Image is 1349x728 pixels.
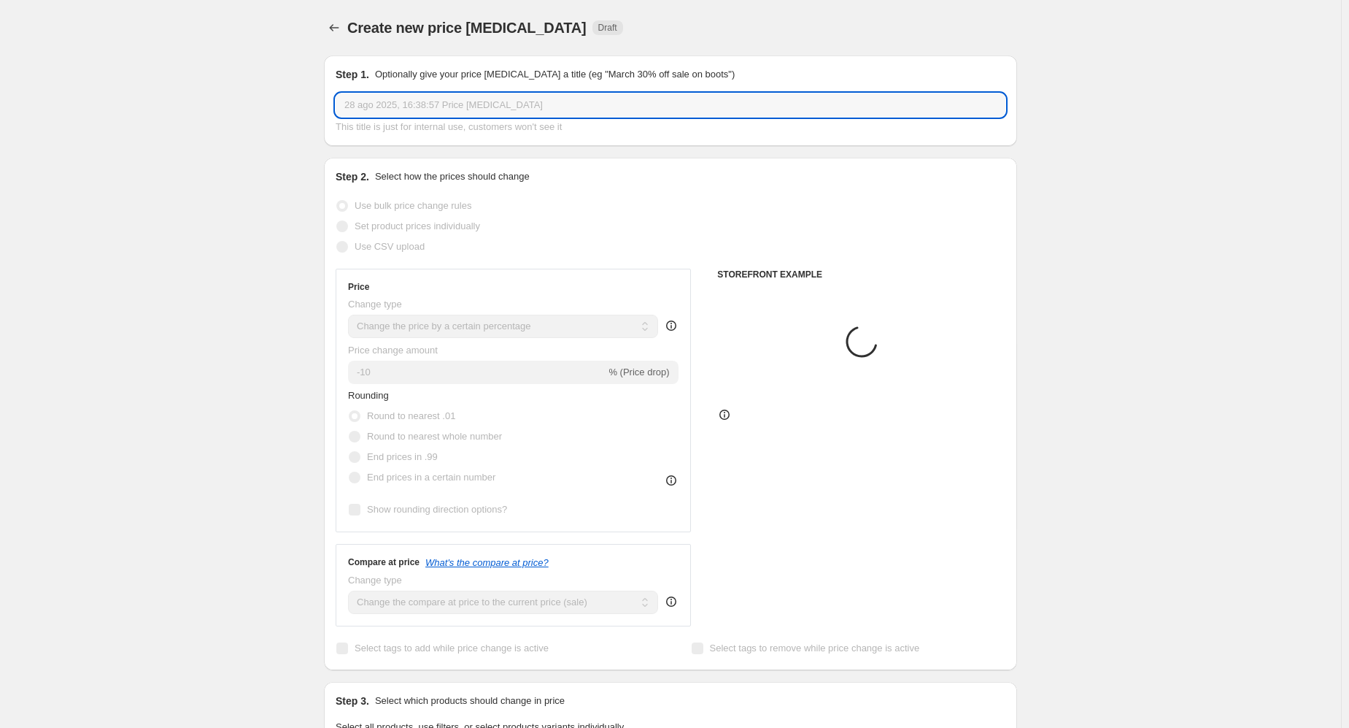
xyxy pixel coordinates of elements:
span: Use bulk price change rules [355,200,471,211]
span: Round to nearest whole number [367,431,502,442]
input: 30% off holiday sale [336,93,1005,117]
span: Set product prices individually [355,221,480,231]
p: Optionally give your price [MEDICAL_DATA] a title (eg "March 30% off sale on boots") [375,67,735,82]
h3: Compare at price [348,556,420,568]
span: Change type [348,299,402,310]
h6: STOREFRONT EXAMPLE [717,269,1005,280]
span: Round to nearest .01 [367,410,455,421]
h2: Step 2. [336,169,369,184]
span: Select tags to remove while price change is active [710,643,920,654]
span: End prices in a certain number [367,472,495,483]
div: help [664,594,679,609]
span: Draft [598,22,617,34]
p: Select which products should change in price [375,694,565,708]
span: This title is just for internal use, customers won't see it [336,121,562,132]
span: Create new price [MEDICAL_DATA] [347,20,587,36]
span: Show rounding direction options? [367,504,507,515]
button: What's the compare at price? [425,557,549,568]
span: Rounding [348,390,389,401]
span: Select tags to add while price change is active [355,643,549,654]
h3: Price [348,281,369,293]
span: % (Price drop) [608,367,669,378]
span: Price change amount [348,345,438,356]
h2: Step 3. [336,694,369,708]
span: Use CSV upload [355,241,425,252]
span: Change type [348,575,402,586]
div: help [664,318,679,333]
p: Select how the prices should change [375,169,530,184]
button: Price change jobs [324,18,344,38]
h2: Step 1. [336,67,369,82]
input: -15 [348,361,606,384]
span: End prices in .99 [367,451,438,462]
